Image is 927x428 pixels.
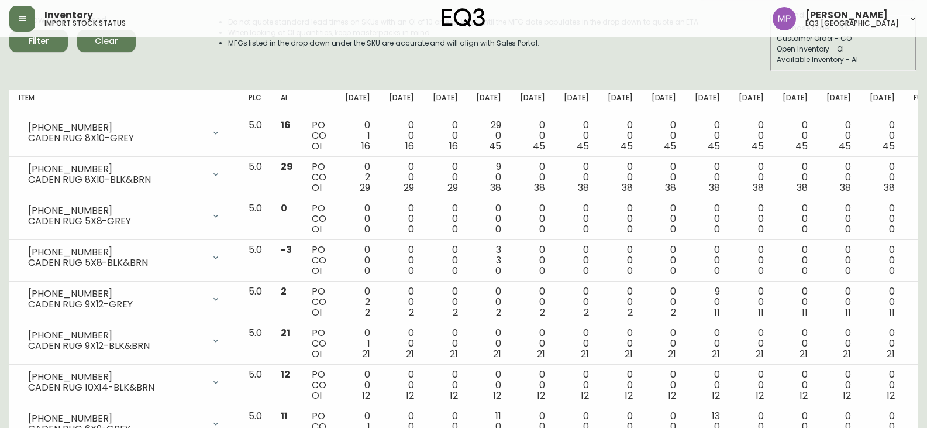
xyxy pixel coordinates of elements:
[800,389,808,402] span: 12
[671,306,676,319] span: 2
[840,181,851,194] span: 38
[805,11,888,20] span: [PERSON_NAME]
[826,203,852,235] div: 0 0
[652,369,677,401] div: 0 0
[625,347,633,361] span: 21
[312,181,322,194] span: OI
[668,389,676,402] span: 12
[539,264,545,278] span: 0
[389,120,414,152] div: 0 0
[87,34,126,49] span: Clear
[389,162,414,193] div: 0 0
[239,282,271,323] td: 5.0
[758,222,764,236] span: 0
[520,162,545,193] div: 0 0
[281,368,290,381] span: 12
[28,372,204,382] div: [PHONE_NUMBER]
[453,306,458,319] span: 2
[712,389,720,402] span: 12
[578,181,589,194] span: 38
[845,306,851,319] span: 11
[870,328,895,359] div: 0 0
[883,139,895,153] span: 45
[870,120,895,152] div: 0 0
[19,328,230,354] div: [PHONE_NUMBER]CADEN RUG 9X12-BLK&BRN
[447,181,458,194] span: 29
[870,203,895,235] div: 0 0
[520,245,545,276] div: 0 0
[345,245,370,276] div: 0 0
[714,306,720,319] span: 11
[365,306,370,319] span: 2
[433,369,458,401] div: 0 0
[406,347,414,361] span: 21
[564,203,589,235] div: 0 0
[28,382,204,393] div: CADEN RUG 10X14-BLK&BRN
[345,162,370,193] div: 0 2
[753,181,764,194] span: 38
[773,90,817,115] th: [DATE]
[739,328,764,359] div: 0 0
[28,289,204,299] div: [PHONE_NUMBER]
[281,160,293,173] span: 29
[802,222,808,236] span: 0
[490,181,501,194] span: 38
[870,286,895,318] div: 0 0
[312,306,322,319] span: OI
[19,245,230,271] div: [PHONE_NUMBER]CADEN RUG 5X8-BLK&BRN
[345,369,370,401] div: 0 0
[312,139,322,153] span: OI
[695,328,720,359] div: 0 0
[28,299,204,310] div: CADEN RUG 9X12-GREY
[695,162,720,193] div: 0 0
[467,90,511,115] th: [DATE]
[887,347,895,361] span: 21
[695,203,720,235] div: 0 0
[826,369,852,401] div: 0 0
[843,389,851,402] span: 12
[564,245,589,276] div: 0 0
[870,245,895,276] div: 0 0
[77,30,136,52] button: Clear
[839,139,851,153] span: 45
[670,264,676,278] span: 0
[577,139,589,153] span: 45
[817,90,861,115] th: [DATE]
[312,120,326,152] div: PO CO
[336,90,380,115] th: [DATE]
[783,120,808,152] div: 0 0
[608,203,633,235] div: 0 0
[408,264,414,278] span: 0
[554,90,598,115] th: [DATE]
[312,328,326,359] div: PO CO
[581,347,589,361] span: 21
[783,328,808,359] div: 0 0
[28,174,204,185] div: CADEN RUG 8X10-BLK&BRN
[345,203,370,235] div: 0 0
[19,162,230,187] div: [PHONE_NUMBER]CADEN RUG 8X10-BLK&BRN
[777,44,910,54] div: Open Inventory - OI
[581,389,589,402] span: 12
[433,245,458,276] div: 0 0
[534,181,545,194] span: 38
[652,120,677,152] div: 0 0
[826,162,852,193] div: 0 0
[271,90,302,115] th: AI
[739,245,764,276] div: 0 0
[19,203,230,229] div: [PHONE_NUMBER]CADEN RUG 5X8-GREY
[364,222,370,236] span: 0
[362,347,370,361] span: 21
[520,120,545,152] div: 0 0
[652,203,677,235] div: 0 0
[409,306,414,319] span: 2
[28,413,204,424] div: [PHONE_NUMBER]
[783,286,808,318] div: 0 0
[665,181,676,194] span: 38
[19,120,230,146] div: [PHONE_NUMBER]CADEN RUG 8X10-GREY
[739,369,764,401] div: 0 0
[312,245,326,276] div: PO CO
[695,369,720,401] div: 0 0
[239,115,271,157] td: 5.0
[389,203,414,235] div: 0 0
[533,139,545,153] span: 45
